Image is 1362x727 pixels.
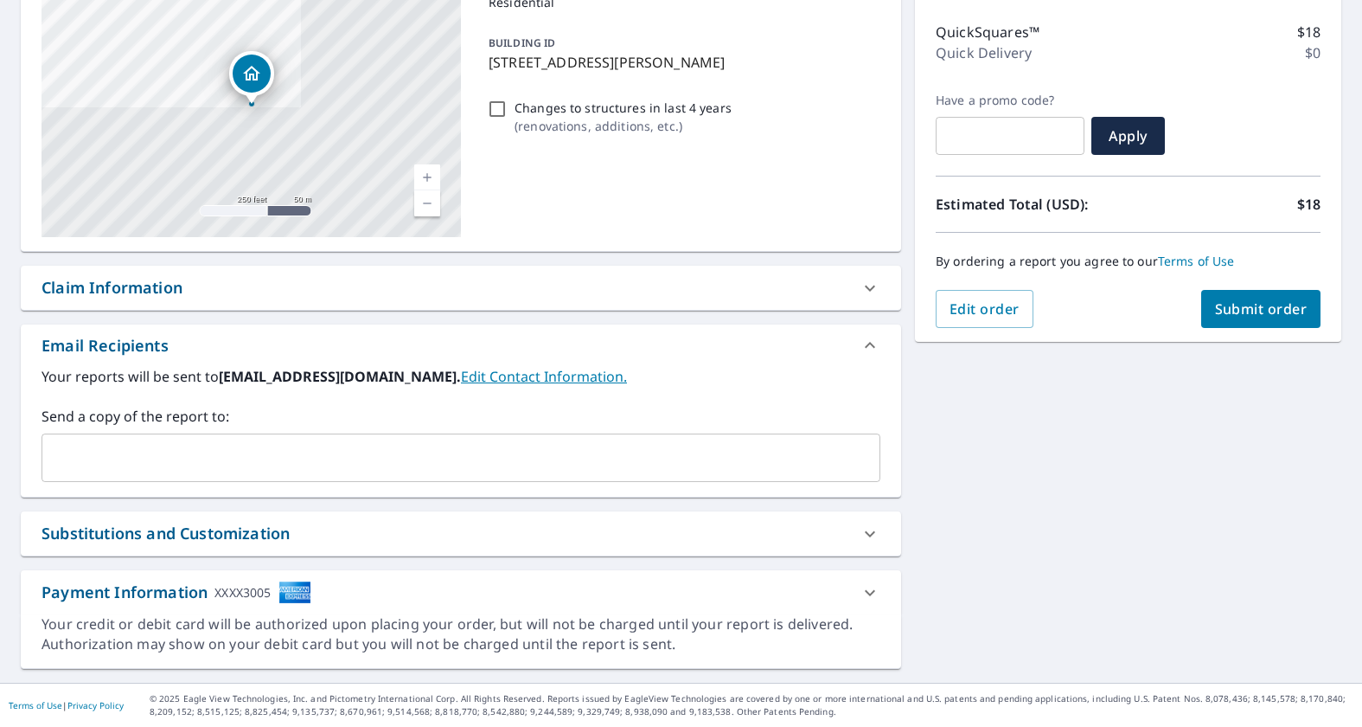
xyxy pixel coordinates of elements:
[1215,299,1308,318] span: Submit order
[21,325,901,366] div: Email Recipients
[67,699,124,711] a: Privacy Policy
[9,699,62,711] a: Terms of Use
[42,522,290,545] div: Substitutions and Customization
[42,334,169,357] div: Email Recipients
[936,22,1039,42] p: QuickSquares™
[1201,290,1321,328] button: Submit order
[42,581,311,604] div: Payment Information
[219,367,461,386] b: [EMAIL_ADDRESS][DOMAIN_NAME].
[936,42,1032,63] p: Quick Delivery
[214,581,271,604] div: XXXX3005
[461,367,627,386] a: EditContactInfo
[21,570,901,614] div: Payment InformationXXXX3005cardImage
[515,117,732,135] p: ( renovations, additions, etc. )
[489,52,873,73] p: [STREET_ADDRESS][PERSON_NAME]
[936,290,1033,328] button: Edit order
[414,190,440,216] a: Current Level 17, Zoom Out
[489,35,555,50] p: BUILDING ID
[42,614,880,654] div: Your credit or debit card will be authorized upon placing your order, but will not be charged unt...
[229,51,274,105] div: Dropped pin, building 1, Residential property, 4665 Sawtelle Blvd Culver City, CA 90230
[42,366,880,387] label: Your reports will be sent to
[1305,42,1320,63] p: $0
[42,406,880,427] label: Send a copy of the report to:
[21,266,901,310] div: Claim Information
[936,254,1320,269] p: By ordering a report you agree to our
[1091,117,1165,155] button: Apply
[515,99,732,117] p: Changes to structures in last 4 years
[1297,194,1320,215] p: $18
[936,93,1084,108] label: Have a promo code?
[936,194,1129,215] p: Estimated Total (USD):
[278,581,311,604] img: cardImage
[9,700,124,711] p: |
[414,164,440,190] a: Current Level 17, Zoom In
[950,299,1020,318] span: Edit order
[1158,253,1235,269] a: Terms of Use
[1297,22,1320,42] p: $18
[150,692,1353,718] p: © 2025 Eagle View Technologies, Inc. and Pictometry International Corp. All Rights Reserved. Repo...
[42,276,182,299] div: Claim Information
[1105,126,1151,145] span: Apply
[21,511,901,556] div: Substitutions and Customization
